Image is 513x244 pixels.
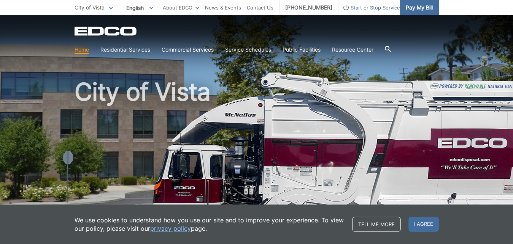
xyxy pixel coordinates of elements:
[352,217,401,232] a: Tell me more
[150,224,191,233] a: privacy policy
[75,216,345,233] p: We use cookies to understand how you use our site and to improve your experience. To view our pol...
[406,3,433,12] span: Pay My Bill
[75,46,89,54] a: Home
[225,46,271,54] a: Service Schedules
[408,217,439,232] span: I agree
[332,46,373,54] a: Resource Center
[247,3,273,12] a: Contact Us
[75,4,105,11] span: City of Vista
[283,46,321,54] a: Public Facilities
[100,46,150,54] a: Residential Services
[163,3,199,12] a: About EDCO
[205,3,241,12] a: News & Events
[75,27,138,36] a: EDCD logo. Return to the homepage.
[121,2,159,14] span: English
[162,46,214,54] a: Commercial Services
